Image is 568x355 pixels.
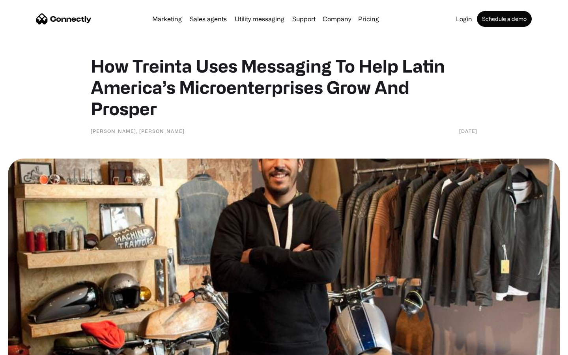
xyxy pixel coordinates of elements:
h1: How Treinta Uses Messaging To Help Latin America’s Microenterprises Grow And Prosper [91,55,477,119]
div: [DATE] [459,127,477,135]
ul: Language list [16,341,47,352]
div: Company [323,13,351,24]
aside: Language selected: English [8,341,47,352]
a: Utility messaging [232,16,288,22]
a: Schedule a demo [477,11,532,27]
a: Login [453,16,475,22]
a: Sales agents [187,16,230,22]
a: Marketing [149,16,185,22]
a: Pricing [355,16,382,22]
a: Support [289,16,319,22]
div: [PERSON_NAME], [PERSON_NAME] [91,127,185,135]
